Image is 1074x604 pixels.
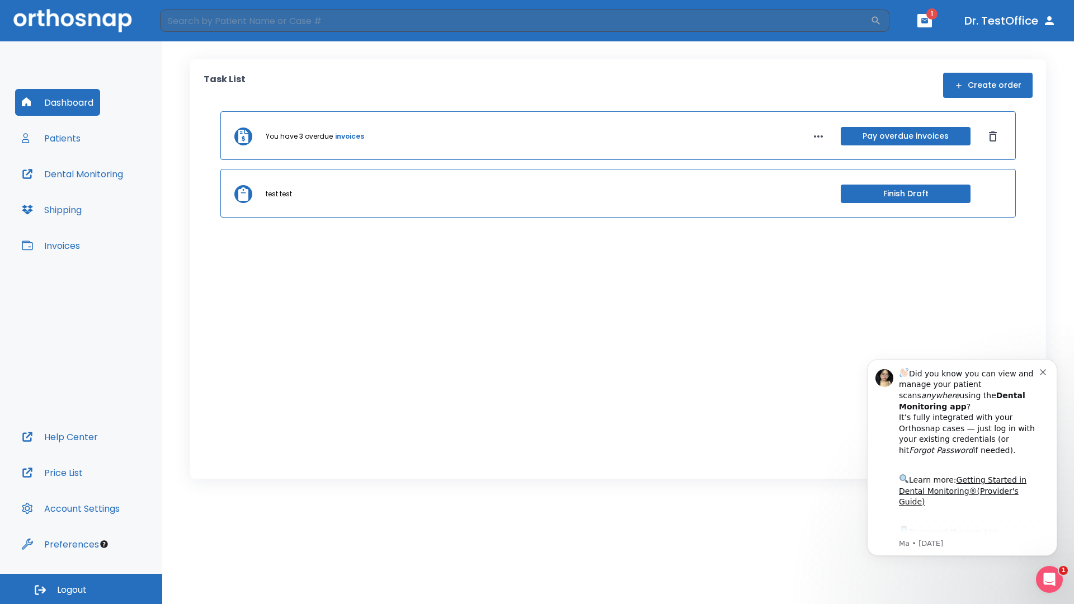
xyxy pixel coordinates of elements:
[1036,566,1063,593] iframe: Intercom live chat
[15,459,89,486] button: Price List
[15,531,106,558] button: Preferences
[15,89,100,116] button: Dashboard
[266,131,333,141] p: You have 3 overdue
[15,125,87,152] button: Patients
[49,196,190,206] p: Message from Ma, sent 2w ago
[15,232,87,259] button: Invoices
[926,8,938,20] span: 1
[15,495,126,522] button: Account Settings
[204,73,246,98] p: Task List
[960,11,1061,31] button: Dr. TestOffice
[335,131,364,141] a: invoices
[13,9,132,32] img: Orthosnap
[49,185,148,205] a: App Store
[15,423,105,450] button: Help Center
[49,182,190,239] div: Download the app: | ​ Let us know if you need help getting started!
[99,539,109,549] div: Tooltip anchor
[15,161,130,187] button: Dental Monitoring
[984,128,1002,145] button: Dismiss
[841,185,971,203] button: Finish Draft
[841,127,971,145] button: Pay overdue invoices
[15,196,88,223] button: Shipping
[943,73,1033,98] button: Create order
[160,10,870,32] input: Search by Patient Name or Case #
[1059,566,1068,575] span: 1
[850,342,1074,574] iframe: Intercom notifications message
[266,189,292,199] p: test test
[57,584,87,596] span: Logout
[190,24,199,33] button: Dismiss notification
